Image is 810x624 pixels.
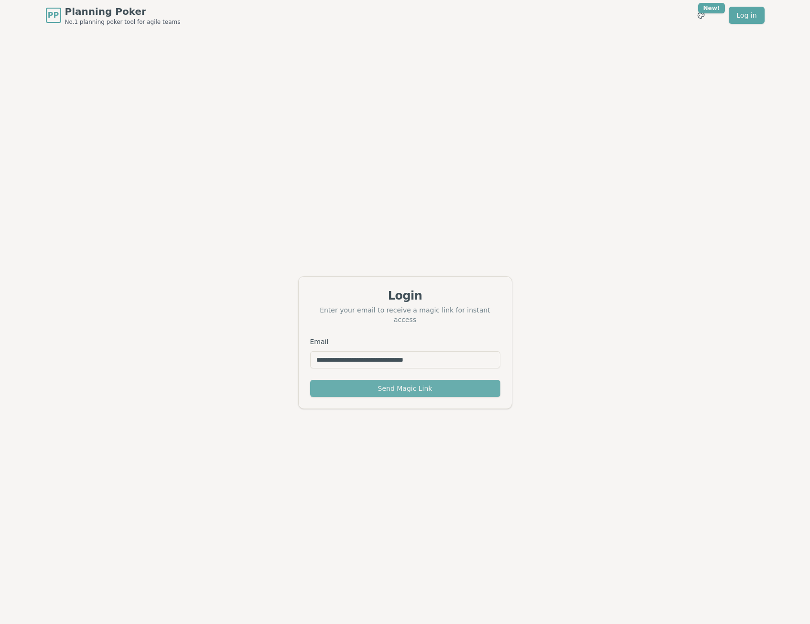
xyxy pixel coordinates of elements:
div: Login [310,288,500,303]
div: Enter your email to receive a magic link for instant access [310,305,500,324]
button: New! [692,7,710,24]
span: PP [48,10,59,21]
span: No.1 planning poker tool for agile teams [65,18,181,26]
label: Email [310,338,329,345]
button: Send Magic Link [310,380,500,397]
a: PPPlanning PokerNo.1 planning poker tool for agile teams [46,5,181,26]
a: Log in [729,7,764,24]
div: New! [698,3,725,13]
span: Planning Poker [65,5,181,18]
